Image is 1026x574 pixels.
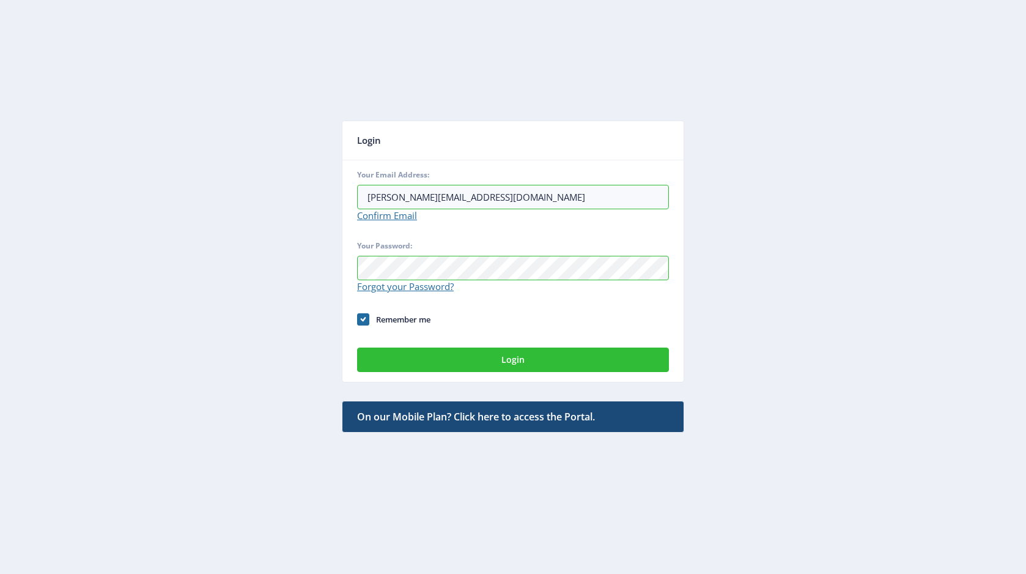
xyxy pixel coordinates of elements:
a: Confirm Email [357,209,417,222]
span: Your Email Address: [357,170,429,180]
span: Remember me [376,314,430,325]
button: Login [357,348,669,372]
a: On our Mobile Plan? Click here to access the Portal. [342,401,684,433]
span: Your Password: [357,240,412,251]
a: Forgot your Password? [357,280,454,293]
div: Login [357,131,669,150]
input: Email address [357,185,669,209]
